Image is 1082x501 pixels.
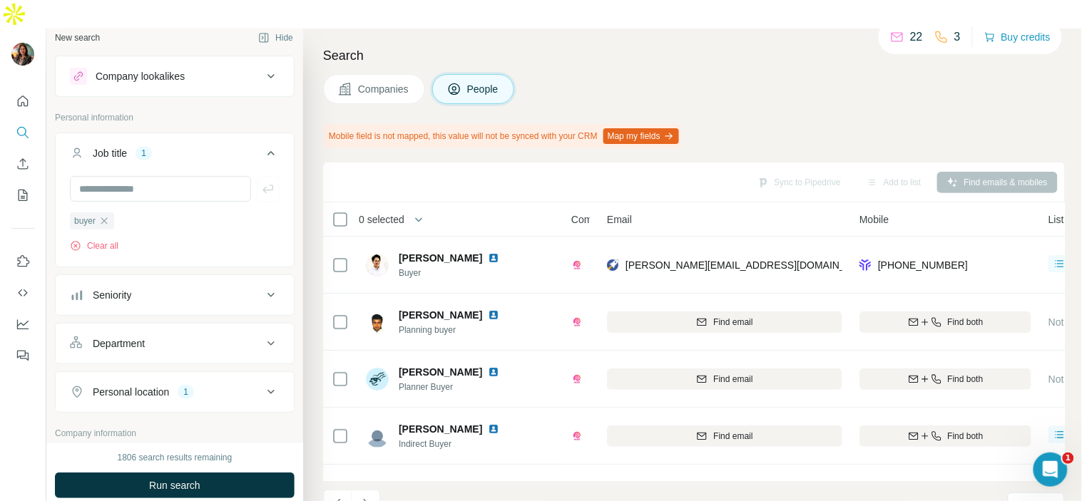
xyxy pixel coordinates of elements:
span: Buyer [399,267,516,279]
img: Avatar [366,368,389,391]
iframe: Intercom live chat [1033,453,1068,487]
img: Avatar [366,254,389,277]
span: Find email [713,316,752,329]
p: Company information [55,427,295,440]
button: Dashboard [11,311,34,337]
span: [PERSON_NAME] [399,422,482,436]
button: My lists [11,182,34,208]
span: [PERSON_NAME] [399,309,482,321]
img: LinkedIn logo [488,423,499,435]
img: Logo of Reckitt [571,316,583,328]
img: provider forager logo [859,258,871,272]
button: Search [11,120,34,145]
img: Logo of Reckitt [571,373,583,385]
span: 1 [1063,453,1074,464]
img: LinkedIn logo [488,309,499,321]
button: Hide [248,27,303,48]
span: Planning buyer [399,324,516,336]
span: Company [571,212,614,227]
span: Email [607,212,632,227]
button: Run search [55,472,295,498]
button: Find email [607,368,842,390]
span: People [467,82,500,96]
span: Find email [713,373,752,386]
button: Enrich CSV [11,151,34,177]
img: provider rocketreach logo [607,258,618,272]
img: Avatar [366,425,389,448]
p: 22 [910,29,923,46]
button: Find email [607,311,842,333]
div: Mobile field is not mapped, this value will not be synced with your CRM [323,124,682,148]
div: Job title [93,146,127,160]
div: 1 [178,386,194,398]
img: Avatar [366,311,389,334]
span: Find both [948,430,984,443]
div: Company lookalikes [96,69,185,83]
span: buyer [74,215,96,227]
div: Personal location [93,385,169,399]
button: Job title1 [56,136,294,176]
img: LinkedIn logo [488,252,499,264]
div: Seniority [93,288,131,302]
h4: Search [323,46,1065,66]
span: Companies [358,82,410,96]
p: Personal information [55,111,295,124]
span: [PERSON_NAME] [399,251,482,265]
span: [PERSON_NAME] [399,366,482,378]
span: Find both [948,316,984,329]
span: 0 selected [359,212,404,227]
span: Planner Buyer [399,381,516,393]
p: 3 [954,29,961,46]
button: Use Surfe API [11,280,34,306]
img: Avatar [11,43,34,66]
button: Feedback [11,343,34,368]
img: LinkedIn logo [488,366,499,378]
button: Personal location1 [56,375,294,409]
div: Department [93,336,145,351]
span: [PERSON_NAME][EMAIL_ADDRESS][DOMAIN_NAME] [626,259,877,271]
button: Find email [607,425,842,447]
button: Find both [859,368,1031,390]
button: Seniority [56,278,294,312]
span: Lists [1048,212,1069,227]
button: Buy credits [984,27,1051,47]
span: Find email [713,430,752,443]
button: Company lookalikes [56,59,294,93]
div: New search [55,31,100,44]
div: 1806 search results remaining [118,451,233,464]
span: Indirect Buyer [399,438,516,450]
button: Use Surfe on LinkedIn [11,249,34,274]
img: LinkedIn logo [488,480,499,492]
button: Quick start [11,88,34,114]
span: Find both [948,373,984,386]
span: Run search [149,478,200,492]
span: Mobile [859,212,889,227]
button: Map my fields [603,128,679,144]
span: [PHONE_NUMBER] [878,259,968,271]
button: Department [56,326,294,361]
button: Find both [859,425,1031,447]
button: Clear all [70,239,118,252]
img: Logo of Reckitt [571,430,583,442]
button: Find both [859,311,1031,333]
span: [PERSON_NAME] [399,480,482,492]
img: Logo of Reckitt [571,259,583,271]
div: 1 [136,147,152,160]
